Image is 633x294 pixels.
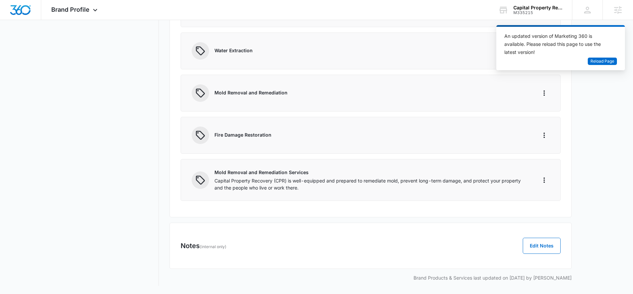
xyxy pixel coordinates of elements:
p: Brand Products & Services last updated on [DATE] by [PERSON_NAME] [170,274,572,281]
button: More [539,88,550,98]
span: Reload Page [590,58,614,65]
div: An updated version of Marketing 360 is available. Please reload this page to use the latest version! [504,32,609,56]
span: (internal only) [200,244,227,249]
button: Edit Notes [523,238,561,254]
p: Capital Property Recovery (CPR) is well-equipped and prepared to remediate mold, prevent long-ter... [214,177,528,191]
p: Mold Removal and Remediation Services [214,169,528,176]
div: account name [513,5,562,10]
button: Reload Page [588,58,617,65]
div: account id [513,10,562,15]
span: Brand Profile [51,6,89,13]
button: More [539,130,550,141]
h3: Notes [181,241,227,251]
p: Fire Damage Restoration [214,131,528,138]
p: Mold Removal and Remediation [214,89,528,96]
button: More [539,175,550,186]
p: Water Extraction [214,47,528,54]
